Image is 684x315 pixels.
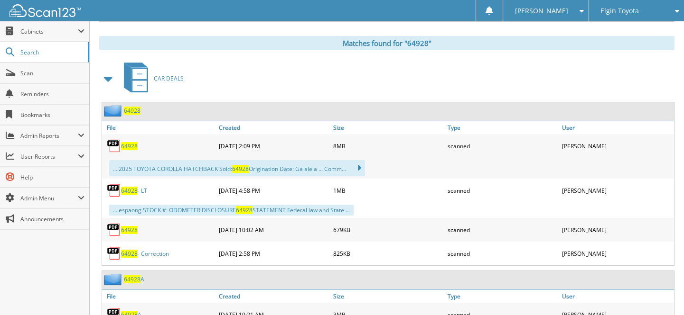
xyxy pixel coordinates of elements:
[104,273,124,285] img: folder2.png
[560,220,674,239] div: [PERSON_NAME]
[560,136,674,155] div: [PERSON_NAME]
[107,183,121,198] img: PDF.png
[102,121,216,134] a: File
[331,136,445,155] div: 8MB
[560,290,674,303] a: User
[216,121,331,134] a: Created
[121,226,138,234] a: 64928
[331,244,445,263] div: 825KB
[121,187,138,195] span: 64928
[99,36,675,50] div: Matches found for "64928"
[118,60,184,97] a: CAR DEALS
[515,8,568,14] span: [PERSON_NAME]
[109,160,365,176] div: ... 2025 TOYOTA COROLLA HATCHBACK Sold: Origination Date: Ga aie a ... Comm...
[331,290,445,303] a: Size
[331,121,445,134] a: Size
[124,275,144,283] a: 64928A
[20,132,78,140] span: Admin Reports
[121,142,138,150] a: 64928
[216,181,331,200] div: [DATE] 4:58 PM
[154,74,184,82] span: CAR DEALS
[109,205,354,216] div: ... espaong STOCK #: ODOMETER DISCLOSURE STATEMENT Federal law and State ...
[445,136,560,155] div: scanned
[20,153,78,161] span: User Reports
[102,290,216,303] a: File
[107,246,121,261] img: PDF.png
[600,8,639,14] span: Elgin Toyota
[107,139,121,153] img: PDF.png
[124,107,141,115] a: 64928
[331,181,445,200] div: 1MB
[20,173,84,181] span: Help
[20,111,84,119] span: Bookmarks
[20,69,84,77] span: Scan
[216,136,331,155] div: [DATE] 2:09 PM
[121,250,169,258] a: 64928- Correction
[20,27,78,36] span: Cabinets
[20,215,84,223] span: Announcements
[107,223,121,237] img: PDF.png
[331,220,445,239] div: 679KB
[637,270,684,315] iframe: Chat Widget
[121,187,147,195] a: 64928- LT
[560,181,674,200] div: [PERSON_NAME]
[560,244,674,263] div: [PERSON_NAME]
[445,220,560,239] div: scanned
[20,48,83,56] span: Search
[121,250,138,258] span: 64928
[104,105,124,117] img: folder2.png
[216,220,331,239] div: [DATE] 10:02 AM
[445,244,560,263] div: scanned
[232,165,249,173] span: 64928
[445,121,560,134] a: Type
[9,4,81,17] img: scan123-logo-white.svg
[445,181,560,200] div: scanned
[236,206,253,214] span: 64928
[216,290,331,303] a: Created
[560,121,674,134] a: User
[124,275,141,283] span: 64928
[445,290,560,303] a: Type
[20,194,78,202] span: Admin Menu
[20,90,84,98] span: Reminders
[216,244,331,263] div: [DATE] 2:58 PM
